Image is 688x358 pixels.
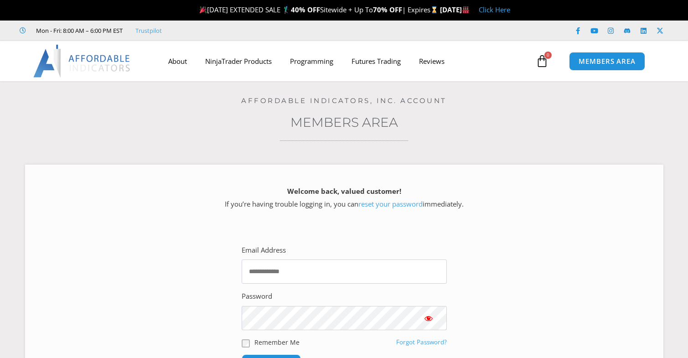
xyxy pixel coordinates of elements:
img: 🎉 [200,6,207,13]
label: Email Address [242,244,286,257]
span: [DATE] EXTENDED SALE 🏌️‍♂️ Sitewide + Up To | Expires [197,5,440,14]
a: Click Here [479,5,510,14]
strong: Welcome back, valued customer! [287,187,401,196]
a: Forgot Password? [396,338,447,346]
a: NinjaTrader Products [196,51,281,72]
a: Trustpilot [135,25,162,36]
a: Reviews [410,51,454,72]
a: Members Area [290,114,398,130]
strong: 40% OFF [291,5,320,14]
span: 0 [544,52,552,59]
strong: 70% OFF [373,5,402,14]
a: Futures Trading [342,51,410,72]
strong: [DATE] [440,5,470,14]
label: Remember Me [254,337,300,347]
a: MEMBERS AREA [569,52,645,71]
img: LogoAI | Affordable Indicators – NinjaTrader [33,45,131,78]
img: ⌛ [431,6,438,13]
label: Password [242,290,272,303]
button: Show password [410,306,447,330]
p: If you’re having trouble logging in, you can immediately. [41,185,647,211]
a: reset your password [358,199,423,208]
span: MEMBERS AREA [579,58,636,65]
a: About [159,51,196,72]
a: Programming [281,51,342,72]
a: 0 [522,48,562,74]
img: 🏭 [462,6,469,13]
nav: Menu [159,51,533,72]
a: Affordable Indicators, Inc. Account [241,96,447,105]
span: Mon - Fri: 8:00 AM – 6:00 PM EST [34,25,123,36]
